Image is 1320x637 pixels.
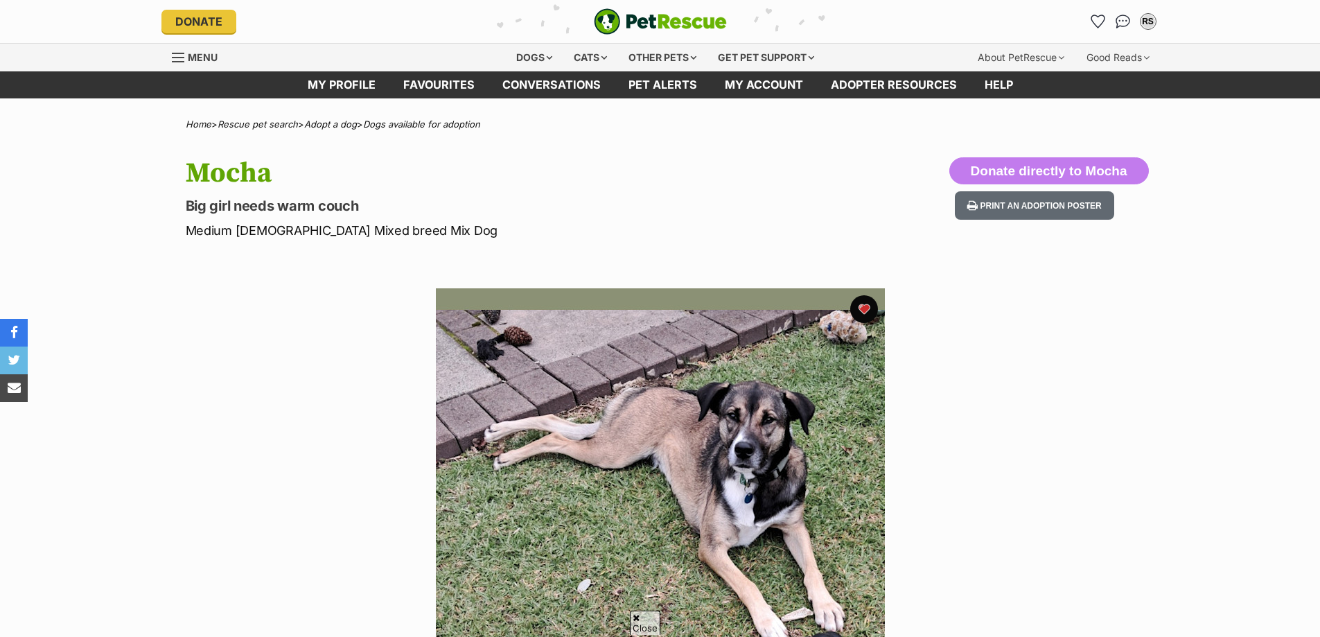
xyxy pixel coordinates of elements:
[850,295,878,323] button: favourite
[389,71,489,98] a: Favourites
[594,8,727,35] a: PetRescue
[1087,10,1109,33] a: Favourites
[711,71,817,98] a: My account
[186,119,211,130] a: Home
[507,44,562,71] div: Dogs
[949,157,1149,185] button: Donate directly to Mocha
[1141,15,1155,28] div: RS
[971,71,1027,98] a: Help
[1112,10,1134,33] a: Conversations
[151,119,1170,130] div: > > >
[161,10,236,33] a: Donate
[186,196,772,216] p: Big girl needs warm couch
[363,119,480,130] a: Dogs available for adoption
[594,8,727,35] img: logo-e224e6f780fb5917bec1dbf3a21bbac754714ae5b6737aabdf751b685950b380.svg
[186,157,772,189] h1: Mocha
[564,44,617,71] div: Cats
[188,51,218,63] span: Menu
[1077,44,1159,71] div: Good Reads
[1087,10,1159,33] ul: Account quick links
[630,611,660,635] span: Close
[708,44,824,71] div: Get pet support
[172,44,227,69] a: Menu
[489,71,615,98] a: conversations
[294,71,389,98] a: My profile
[1116,15,1130,28] img: chat-41dd97257d64d25036548639549fe6c8038ab92f7586957e7f3b1b290dea8141.svg
[968,44,1074,71] div: About PetRescue
[955,191,1114,220] button: Print an adoption poster
[619,44,706,71] div: Other pets
[1137,10,1159,33] button: My account
[218,119,298,130] a: Rescue pet search
[186,221,772,240] p: Medium [DEMOGRAPHIC_DATA] Mixed breed Mix Dog
[304,119,357,130] a: Adopt a dog
[615,71,711,98] a: Pet alerts
[817,71,971,98] a: Adopter resources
